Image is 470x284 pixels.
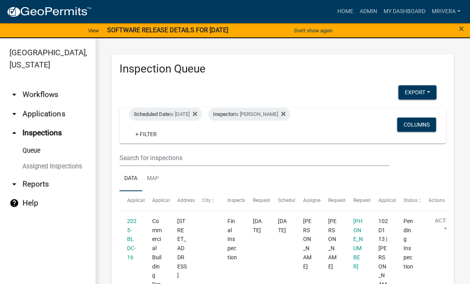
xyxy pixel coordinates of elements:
datatable-header-cell: Actions [421,191,446,210]
button: Close [459,24,464,33]
div: is [DATE] [129,108,202,121]
div: [DATE] [278,217,288,235]
datatable-header-cell: Application Description [371,191,396,210]
a: mrivera [429,4,464,19]
datatable-header-cell: Application [119,191,145,210]
i: arrow_drop_down [10,109,19,119]
a: 2025-BLDC-16 [127,218,137,260]
a: My Dashboard [380,4,429,19]
span: Requestor Name [328,198,364,203]
span: Application Type [152,198,188,203]
span: Mike Miller [328,218,337,270]
span: 10/02/2025 [253,218,262,233]
button: Action [429,217,461,237]
datatable-header-cell: Requestor Name [321,191,346,210]
span: Assigned Inspector [303,198,344,203]
a: Data [119,166,142,192]
input: Search for inspections [119,150,390,166]
span: 106 LAKEVIEW EST DR [177,218,187,279]
i: arrow_drop_down [10,179,19,189]
span: Application [127,198,152,203]
a: [PHONE_NUMBER] [353,218,363,270]
datatable-header-cell: Application Type [145,191,170,210]
datatable-header-cell: Status [396,191,421,210]
span: Requested Date [253,198,286,203]
datatable-header-cell: Inspection Type [220,191,245,210]
datatable-header-cell: Scheduled Time [270,191,295,210]
i: help [10,198,19,208]
span: 770-318-7974 [353,218,363,270]
h3: Inspection Queue [119,62,446,76]
button: Don't show again [291,24,336,37]
datatable-header-cell: Assigned Inspector [295,191,320,210]
span: City [202,198,211,203]
span: Scheduled Date [134,111,170,117]
span: Address [177,198,195,203]
strong: SOFTWARE RELEASE DETAILS FOR [DATE] [107,26,228,34]
span: Requestor Phone [353,198,390,203]
a: View [85,24,102,37]
div: is [PERSON_NAME] [208,108,290,121]
span: Inspector [213,111,235,117]
span: Scheduled Time [278,198,312,203]
span: Status [403,198,417,203]
datatable-header-cell: City [195,191,220,210]
i: arrow_drop_up [10,128,19,138]
datatable-header-cell: Requestor Phone [346,191,371,210]
span: Pending Inspection [403,218,413,270]
span: Application Description [378,198,429,203]
datatable-header-cell: Requested Date [245,191,270,210]
i: arrow_drop_down [10,90,19,100]
span: × [459,23,464,34]
span: Inspection Type [227,198,261,203]
button: Columns [397,118,436,132]
a: Map [142,166,164,192]
a: Admin [356,4,380,19]
span: Final Inspection [227,218,237,260]
button: Export [398,85,437,100]
datatable-header-cell: Address [170,191,195,210]
a: Home [334,4,356,19]
span: Michele Rivera [303,218,311,270]
a: + Filter [129,127,163,141]
span: Actions [429,198,445,203]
